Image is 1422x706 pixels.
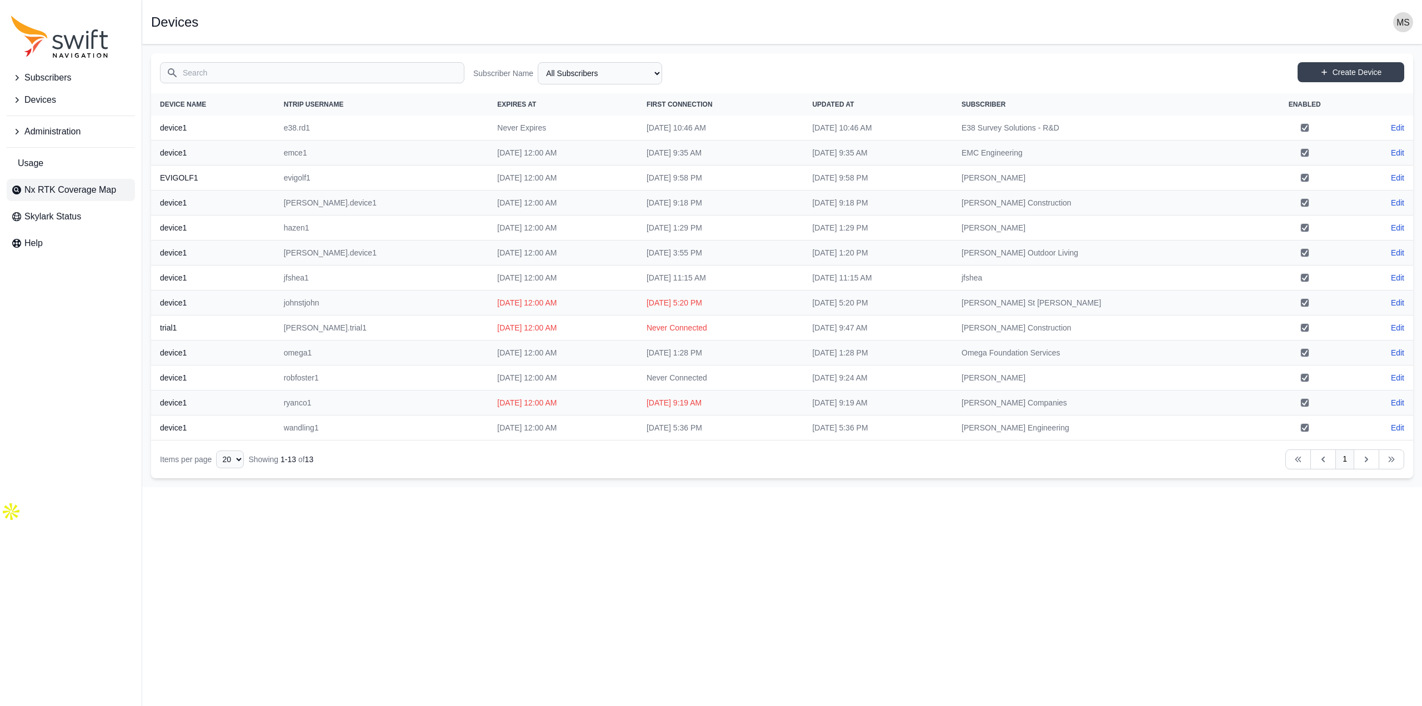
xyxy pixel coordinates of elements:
td: [PERSON_NAME] [953,216,1256,241]
th: device1 [151,291,275,316]
td: [DATE] 9:58 PM [638,166,804,191]
button: Devices [7,89,135,111]
td: wandling1 [275,415,489,440]
a: Edit [1391,247,1404,258]
th: EVIGOLF1 [151,166,275,191]
span: 13 [305,455,314,464]
td: evigolf1 [275,166,489,191]
a: Edit [1391,122,1404,133]
h1: Devices [151,16,198,29]
td: [DATE] 5:36 PM [803,415,953,440]
td: [DATE] 5:20 PM [803,291,953,316]
td: [PERSON_NAME] Companies [953,390,1256,415]
td: [PERSON_NAME] [953,166,1256,191]
td: [DATE] 12:00 AM [488,141,638,166]
a: Edit [1391,322,1404,333]
th: Device Name [151,93,275,116]
a: Edit [1391,372,1404,383]
td: [PERSON_NAME].trial1 [275,316,489,341]
td: [DATE] 10:46 AM [638,116,804,141]
div: Showing of [248,454,313,465]
a: 1 [1335,449,1354,469]
span: Usage [18,157,43,170]
td: [PERSON_NAME] Construction [953,191,1256,216]
label: Subscriber Name [473,68,533,79]
td: [PERSON_NAME] [953,365,1256,390]
span: 1 - 13 [281,455,296,464]
span: Administration [24,125,81,138]
td: [PERSON_NAME] Construction [953,316,1256,341]
th: device1 [151,116,275,141]
a: Edit [1391,397,1404,408]
a: Edit [1391,272,1404,283]
td: [DATE] 12:00 AM [488,241,638,266]
a: Edit [1391,297,1404,308]
th: device1 [151,415,275,440]
th: device1 [151,241,275,266]
td: [DATE] 5:36 PM [638,415,804,440]
a: Edit [1391,222,1404,233]
td: [DATE] 9:47 AM [803,316,953,341]
th: Subscriber [953,93,1256,116]
td: [DATE] 12:00 AM [488,216,638,241]
span: Nx RTK Coverage Map [24,183,116,197]
td: E38 Survey Solutions - R&D [953,116,1256,141]
td: [DATE] 12:00 AM [488,365,638,390]
td: [PERSON_NAME] Outdoor Living [953,241,1256,266]
nav: Table navigation [151,440,1413,478]
td: [DATE] 11:15 AM [803,266,953,291]
td: [DATE] 9:35 AM [638,141,804,166]
td: robfoster1 [275,365,489,390]
td: EMC Engineering [953,141,1256,166]
td: [PERSON_NAME] St [PERSON_NAME] [953,291,1256,316]
td: hazen1 [275,216,489,241]
a: Edit [1391,347,1404,358]
span: Help [24,237,43,250]
td: [DATE] 3:55 PM [638,241,804,266]
a: Edit [1391,172,1404,183]
span: Items per page [160,455,212,464]
select: Display Limit [216,450,244,468]
th: device1 [151,216,275,241]
td: Never Connected [638,316,804,341]
td: e38.rd1 [275,116,489,141]
td: [DATE] 9:19 AM [803,390,953,415]
td: [DATE] 9:18 PM [638,191,804,216]
td: [DATE] 10:46 AM [803,116,953,141]
td: [DATE] 1:29 PM [803,216,953,241]
button: Subscribers [7,67,135,89]
select: Subscriber [538,62,662,84]
span: First Connection [647,101,713,108]
td: [DATE] 12:00 AM [488,266,638,291]
td: [DATE] 12:00 AM [488,415,638,440]
td: [DATE] 9:19 AM [638,390,804,415]
a: Edit [1391,197,1404,208]
img: user photo [1393,12,1413,32]
td: jfshea1 [275,266,489,291]
th: device1 [151,365,275,390]
th: trial1 [151,316,275,341]
td: [DATE] 9:18 PM [803,191,953,216]
td: emce1 [275,141,489,166]
span: Expires At [497,101,536,108]
span: Updated At [812,101,854,108]
a: Edit [1391,147,1404,158]
td: Never Expires [488,116,638,141]
td: [PERSON_NAME].device1 [275,191,489,216]
td: [PERSON_NAME] Engineering [953,415,1256,440]
td: [DATE] 12:00 AM [488,166,638,191]
td: Omega Foundation Services [953,341,1256,365]
a: Nx RTK Coverage Map [7,179,135,201]
td: [DATE] 12:00 AM [488,341,638,365]
th: NTRIP Username [275,93,489,116]
span: Devices [24,93,56,107]
td: [PERSON_NAME].device1 [275,241,489,266]
th: device1 [151,141,275,166]
td: [DATE] 1:28 PM [803,341,953,365]
span: Skylark Status [24,210,81,223]
th: device1 [151,341,275,365]
th: Enabled [1256,93,1353,116]
td: jfshea [953,266,1256,291]
td: [DATE] 9:24 AM [803,365,953,390]
a: Usage [7,152,135,174]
